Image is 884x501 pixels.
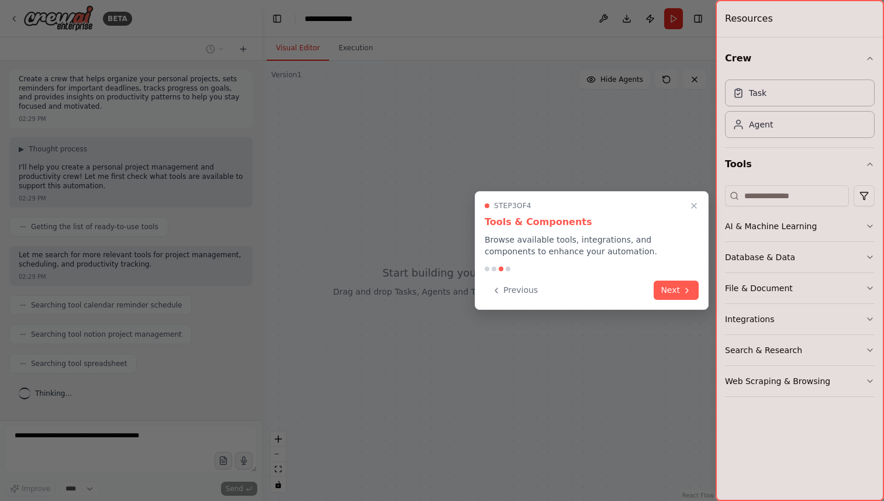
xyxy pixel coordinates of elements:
button: Next [654,281,699,300]
h3: Tools & Components [485,215,699,229]
p: Browse available tools, integrations, and components to enhance your automation. [485,234,699,257]
button: Hide left sidebar [269,11,285,27]
button: Close walkthrough [687,199,701,213]
button: Previous [485,281,545,300]
span: Step 3 of 4 [494,201,531,210]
